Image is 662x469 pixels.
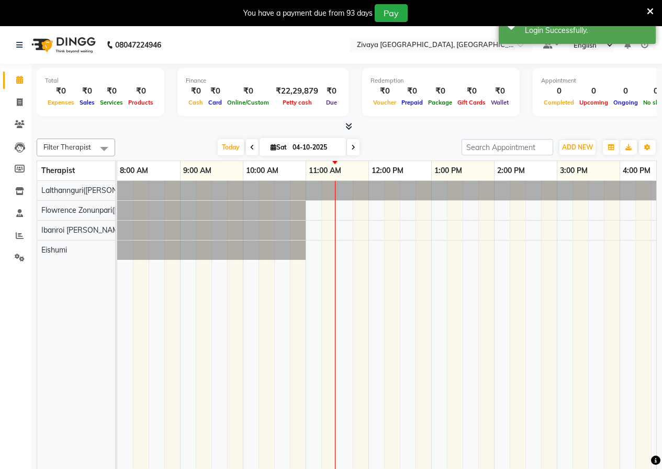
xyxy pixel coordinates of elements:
span: Online/Custom [225,99,272,106]
span: Lalthannguri([PERSON_NAME]) [41,186,146,195]
span: Gift Cards [455,99,488,106]
div: 0 [577,85,611,97]
a: 3:00 PM [557,163,590,178]
span: Flowrence Zonunpari([PERSON_NAME]) [41,205,175,215]
span: Package [425,99,455,106]
div: 0 [611,85,641,97]
span: Upcoming [577,99,611,106]
a: 12:00 PM [369,163,406,178]
span: Sat [268,143,289,151]
a: 8:00 AM [117,163,151,178]
a: 2:00 PM [495,163,528,178]
span: Today [218,139,244,155]
div: Finance [186,76,341,85]
button: Pay [375,4,408,22]
a: 9:00 AM [181,163,214,178]
div: ₹0 [77,85,97,97]
div: ₹0 [186,85,206,97]
span: ADD NEW [562,143,593,151]
div: ₹0 [126,85,156,97]
div: Total [45,76,156,85]
a: 4:00 PM [620,163,653,178]
div: ₹0 [225,85,272,97]
span: Due [323,99,340,106]
span: Completed [541,99,577,106]
span: Ongoing [611,99,641,106]
span: Filter Therapist [43,143,91,151]
div: ₹0 [455,85,488,97]
input: 2025-10-04 [289,140,342,155]
span: Voucher [371,99,399,106]
span: Services [97,99,126,106]
span: Ibanroi [PERSON_NAME] [41,225,125,235]
a: 10:00 AM [243,163,281,178]
span: Cash [186,99,206,106]
div: Redemption [371,76,511,85]
a: 11:00 AM [306,163,344,178]
div: ₹0 [322,85,341,97]
span: Therapist [41,166,75,175]
span: Eishumi [41,245,67,255]
div: ₹0 [488,85,511,97]
a: 1:00 PM [432,163,465,178]
div: Login Successfully. [525,25,648,36]
img: logo [27,30,98,60]
div: ₹0 [97,85,126,97]
div: ₹0 [425,85,455,97]
span: Sales [77,99,97,106]
span: Products [126,99,156,106]
span: Petty cash [280,99,315,106]
span: Card [206,99,225,106]
b: 08047224946 [115,30,161,60]
input: Search Appointment [462,139,553,155]
div: ₹0 [371,85,399,97]
span: Wallet [488,99,511,106]
button: ADD NEW [559,140,596,155]
div: ₹0 [45,85,77,97]
div: ₹0 [399,85,425,97]
div: You have a payment due from 93 days [243,8,373,19]
span: Expenses [45,99,77,106]
span: Prepaid [399,99,425,106]
div: 0 [541,85,577,97]
div: ₹22,29,879 [272,85,322,97]
div: ₹0 [206,85,225,97]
